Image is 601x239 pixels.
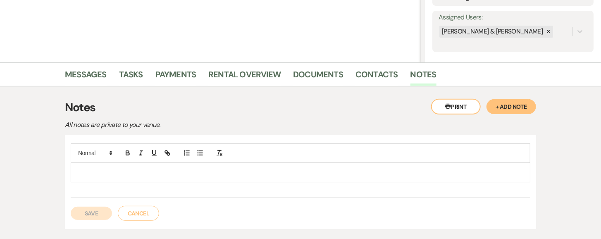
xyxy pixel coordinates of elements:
[431,99,481,115] button: Print
[439,26,544,38] div: [PERSON_NAME] & [PERSON_NAME]
[487,99,536,114] button: + Add Note
[410,68,436,86] a: Notes
[65,68,107,86] a: Messages
[293,68,343,86] a: Documents
[71,207,112,220] button: Save
[119,68,143,86] a: Tasks
[118,206,159,221] button: Cancel
[65,119,354,130] p: All notes are private to your venue.
[439,12,587,24] label: Assigned Users:
[355,68,398,86] a: Contacts
[208,68,281,86] a: Rental Overview
[155,68,196,86] a: Payments
[65,99,536,116] h3: Notes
